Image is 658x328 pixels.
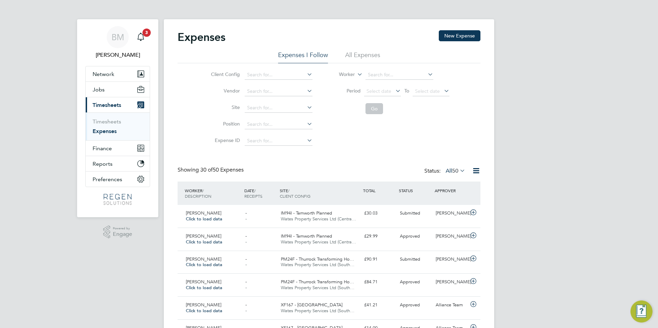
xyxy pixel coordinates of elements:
button: Jobs [86,82,150,97]
label: Site [209,104,240,110]
span: [PERSON_NAME] [186,233,221,239]
li: All Expenses [345,51,380,63]
span: - [245,279,247,285]
span: Wates Property Services Ltd (South… [281,262,354,267]
input: Search for... [245,70,312,80]
input: Search for... [245,103,312,113]
div: WORKER [183,184,243,202]
div: Status: [424,166,467,176]
label: Expense ID [209,137,240,143]
span: / [254,188,256,193]
div: [PERSON_NAME] [433,231,469,242]
span: Approved [400,279,420,285]
label: Period [330,88,361,94]
span: / [202,188,204,193]
span: - [245,216,247,222]
button: Engage Resource Center [630,300,652,322]
nav: Main navigation [77,19,158,217]
div: £84.71 [361,276,397,288]
button: Go [365,103,383,114]
div: TOTAL [361,184,397,197]
label: All [446,167,465,174]
span: 50 Expenses [200,166,244,173]
li: Expenses I Follow [278,51,328,63]
span: 50 [452,167,458,174]
div: SITE [278,184,361,202]
label: Position [209,121,240,127]
a: BM[PERSON_NAME] [85,26,150,59]
span: Click to load data [186,216,222,222]
span: Jobs [93,86,105,93]
a: Powered byEngage [103,226,132,239]
span: / [288,188,289,193]
div: Showing [178,166,245,174]
span: Engage [113,231,132,237]
span: Timesheets [93,102,121,108]
span: Preferences [93,176,122,183]
div: Alliance Team [433,299,469,311]
span: Finance [93,145,112,152]
label: Vendor [209,88,240,94]
span: Click to load data [186,285,222,291]
span: BM [112,33,124,42]
span: Billy Mcnamara [85,51,150,59]
button: Finance [86,141,150,156]
span: Powered by [113,226,132,231]
label: Client Config [209,71,240,77]
span: IM94I - Tamworth Planned [281,233,332,239]
div: [PERSON_NAME] [433,276,469,288]
img: regensolutions-logo-retina.png [104,194,131,205]
input: Search for... [245,136,312,146]
input: Search for... [245,120,312,129]
span: Wates Property Services Ltd (Centra… [281,216,356,222]
div: £30.03 [361,208,397,219]
div: STATUS [397,184,433,197]
span: Select date [367,88,391,94]
span: - [245,285,247,291]
span: - [245,239,247,245]
div: £90.91 [361,254,397,265]
div: APPROVER [433,184,469,197]
h2: Expenses [178,30,225,44]
span: - [245,302,247,308]
span: DESCRIPTION [185,193,211,199]
a: Timesheets [93,118,121,125]
span: Approved [400,302,420,308]
span: - [245,308,247,314]
button: Network [86,66,150,81]
div: £41.21 [361,299,397,311]
input: Search for... [365,70,433,80]
span: Click to load data [186,239,222,245]
a: Expenses [93,128,117,134]
span: Click to load data [186,262,222,267]
button: Preferences [86,172,150,187]
span: Approved [400,233,420,239]
button: Timesheets [86,97,150,112]
span: To [402,86,411,95]
span: Submitted [400,256,420,262]
label: Worker [324,71,355,78]
div: £29.99 [361,231,397,242]
div: DATE [243,184,278,202]
span: Wates Property Services Ltd (South… [281,308,354,314]
span: - [245,233,247,239]
span: 3 [142,29,151,37]
span: Wates Property Services Ltd (South… [281,285,354,291]
span: PM24F - Thurrock Transforming Ho… [281,279,354,285]
div: Timesheets [86,112,150,140]
a: 3 [134,26,148,48]
span: Reports [93,161,113,167]
span: [PERSON_NAME] [186,302,221,308]
span: IM94I - Tamworth Planned [281,210,332,216]
span: - [245,262,247,267]
span: - [245,210,247,216]
span: Network [93,71,114,77]
a: Go to home page [85,194,150,205]
span: [PERSON_NAME] [186,279,221,285]
span: XF167 - [GEOGRAPHIC_DATA] [281,302,342,308]
span: 30 of [200,166,213,173]
button: Reports [86,156,150,171]
button: New Expense [439,30,480,41]
div: [PERSON_NAME] [433,208,469,219]
span: [PERSON_NAME] [186,210,221,216]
